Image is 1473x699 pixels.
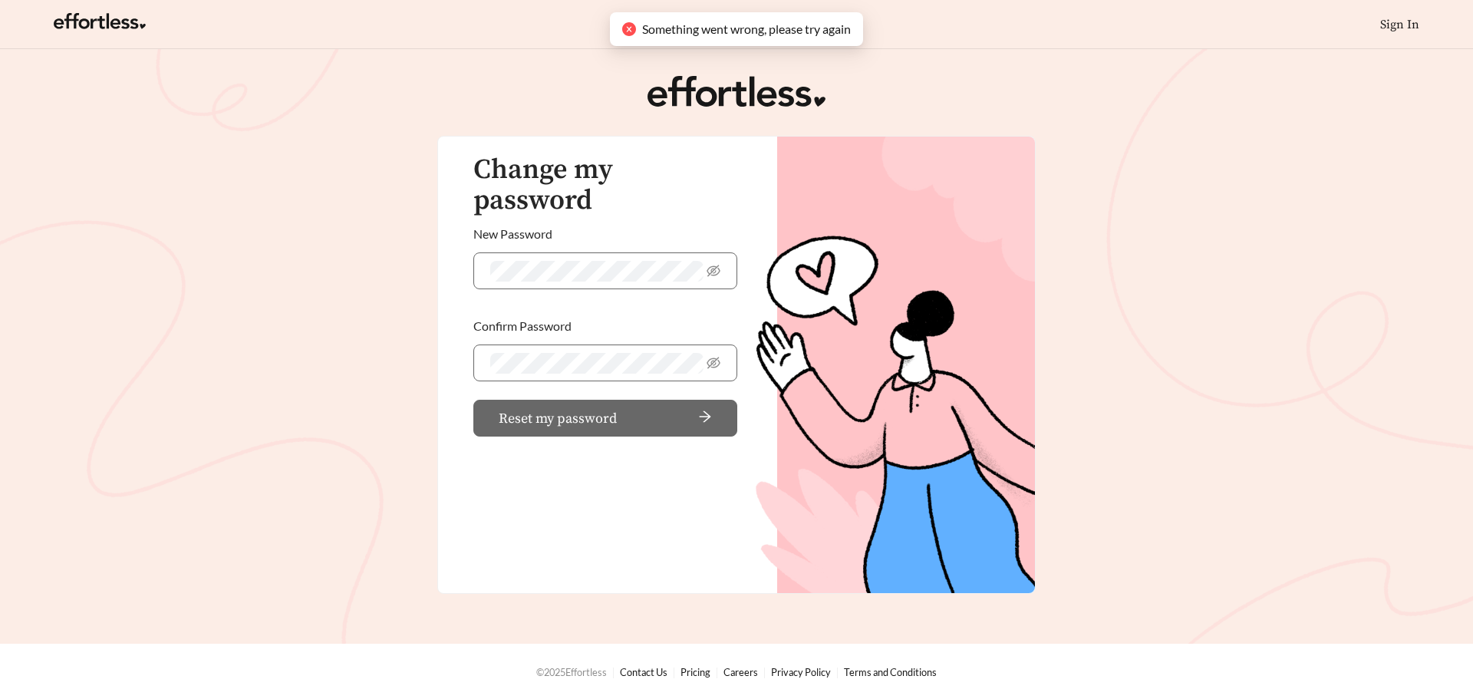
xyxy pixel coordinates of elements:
a: Contact Us [620,666,667,678]
input: New Password [490,261,704,282]
a: Sign In [1380,17,1419,32]
span: © 2025 Effortless [536,666,607,678]
a: Careers [723,666,758,678]
a: Privacy Policy [771,666,831,678]
a: Pricing [680,666,710,678]
span: eye-invisible [707,356,720,370]
label: Confirm Password [473,308,572,345]
span: Something went wrong, please try again [642,21,851,36]
span: close-circle [622,22,636,36]
input: Confirm Password [490,353,704,374]
button: Reset my passwordarrow-right [473,400,737,437]
a: Terms and Conditions [844,666,937,678]
h3: Change my password [473,155,737,216]
label: New Password [473,216,552,252]
span: eye-invisible [707,264,720,278]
